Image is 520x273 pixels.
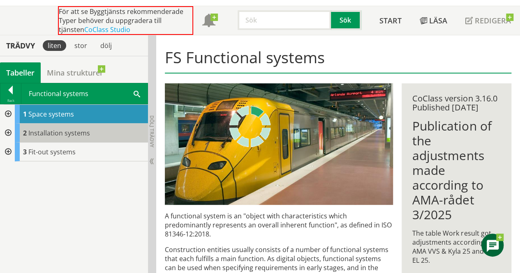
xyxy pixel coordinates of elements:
p: A functional system is an "object with characteristics which predominantly represents an overall ... [165,211,393,239]
h1: Publication of the adjustments made according to AMA-rådet 3/2025 [412,119,501,222]
span: Start [379,16,402,25]
a: Läsa [411,6,456,35]
img: Laddar [229,106,270,147]
input: Sök [238,10,331,30]
span: Redigera [475,16,511,25]
a: CoClass Studio [84,25,130,34]
span: Läsa [429,16,447,25]
div: Trädvy [2,41,39,50]
div: stor [69,40,92,51]
a: Mina strukturer [41,62,109,83]
div: För att se Byggtjänsts rekommenderade Typer behöver du uppgradera till tjänsten [58,6,193,35]
img: arlanda-express-2.jpg [165,83,393,205]
span: Installation systems [28,128,90,138]
span: Space systems [28,110,74,119]
button: Sök [331,10,361,30]
span: Search within table [134,89,140,98]
div: dölj [95,40,117,51]
span: Fit-out systems [28,147,76,156]
span: 3 [23,147,27,156]
span: 2 [23,128,27,138]
span: Dölj trädvy [148,115,155,147]
div: CoClass version 3.16.0 Published [DATE] [412,94,501,112]
a: Redigera [456,6,520,35]
a: Start [370,6,411,35]
p: The table Work result got adjustments according to AMA VVS & Kyla 25 and AMA EL 25. [412,229,501,265]
h1: FS Functional systems [165,48,512,73]
div: Back [0,97,21,104]
span: Notifikationer [202,15,215,28]
span: 1 [23,110,27,119]
div: liten [43,40,66,51]
div: Functional systems [21,83,148,104]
